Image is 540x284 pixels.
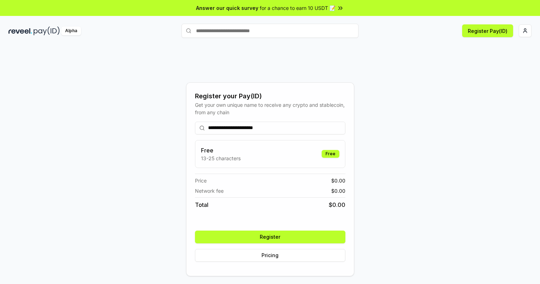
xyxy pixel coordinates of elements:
[61,27,81,35] div: Alpha
[195,201,208,209] span: Total
[329,201,345,209] span: $ 0.00
[195,101,345,116] div: Get your own unique name to receive any crypto and stablecoin, from any chain
[196,4,258,12] span: Answer our quick survey
[201,155,241,162] p: 13-25 characters
[195,177,207,184] span: Price
[260,4,335,12] span: for a chance to earn 10 USDT 📝
[462,24,513,37] button: Register Pay(ID)
[331,177,345,184] span: $ 0.00
[201,146,241,155] h3: Free
[322,150,339,158] div: Free
[195,91,345,101] div: Register your Pay(ID)
[195,231,345,243] button: Register
[195,187,224,195] span: Network fee
[34,27,60,35] img: pay_id
[331,187,345,195] span: $ 0.00
[8,27,32,35] img: reveel_dark
[195,249,345,262] button: Pricing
